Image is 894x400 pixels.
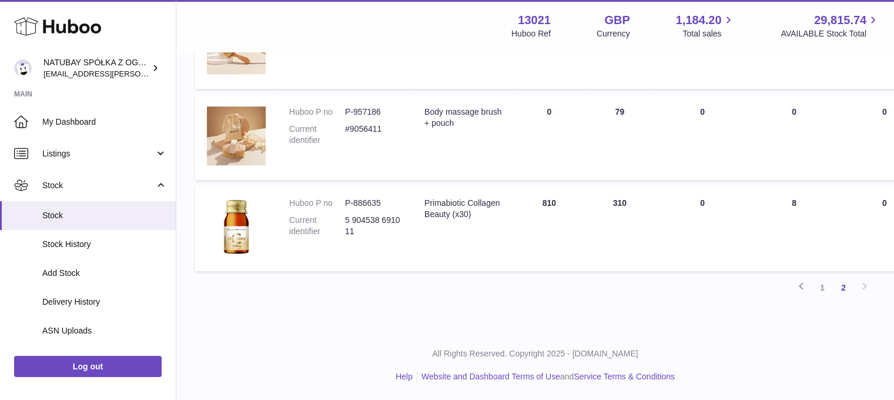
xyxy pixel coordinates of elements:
img: product image [207,106,266,165]
span: 0 [882,107,887,116]
span: Stock [42,180,155,191]
li: and [417,371,675,382]
td: 810 [514,186,584,271]
span: Listings [42,148,155,159]
a: Log out [14,356,162,377]
img: product image [207,198,266,256]
td: 79 [584,95,655,180]
a: 1,184.20 Total sales [676,12,735,39]
div: Body massage brush + pouch [424,106,502,129]
span: 0 [882,198,887,208]
span: 1,184.20 [676,12,722,28]
img: kacper.antkowski@natubay.pl [14,59,32,77]
dt: Huboo P no [289,198,345,209]
td: 0 [514,95,584,180]
dt: Huboo P no [289,106,345,118]
p: All Rights Reserved. Copyright 2025 - [DOMAIN_NAME] [186,348,885,359]
strong: 13021 [518,12,551,28]
span: Stock History [42,239,167,250]
dd: #9056411 [345,124,401,146]
span: Delivery History [42,296,167,308]
dd: P-957186 [345,106,401,118]
span: Total sales [682,28,735,39]
dd: 5 904538 691011 [345,215,401,237]
td: 0 [655,95,750,180]
dt: Current identifier [289,215,345,237]
a: Service Terms & Conditions [574,372,675,381]
a: Website and Dashboard Terms of Use [421,372,560,381]
td: 8 [750,186,838,271]
td: 0 [655,186,750,271]
strong: GBP [604,12,630,28]
span: [EMAIL_ADDRESS][PERSON_NAME][DOMAIN_NAME] [43,69,236,78]
span: 29,815.74 [814,12,866,28]
span: ASN Uploads [42,325,167,336]
dd: P-886635 [345,198,401,209]
a: 2 [833,277,854,298]
span: My Dashboard [42,116,167,128]
span: AVAILABLE Stock Total [781,28,880,39]
a: 1 [812,277,833,298]
span: Add Stock [42,268,167,279]
div: Primabiotic Collagen Beauty (x30) [424,198,502,220]
a: 29,815.74 AVAILABLE Stock Total [781,12,880,39]
a: Help [396,372,413,381]
span: Stock [42,210,167,221]
div: Huboo Ref [511,28,551,39]
dt: Current identifier [289,124,345,146]
div: Currency [597,28,630,39]
td: 310 [584,186,655,271]
td: 0 [750,95,838,180]
div: NATUBAY SPÓŁKA Z OGRANICZONĄ ODPOWIEDZIALNOŚCIĄ [43,57,149,79]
